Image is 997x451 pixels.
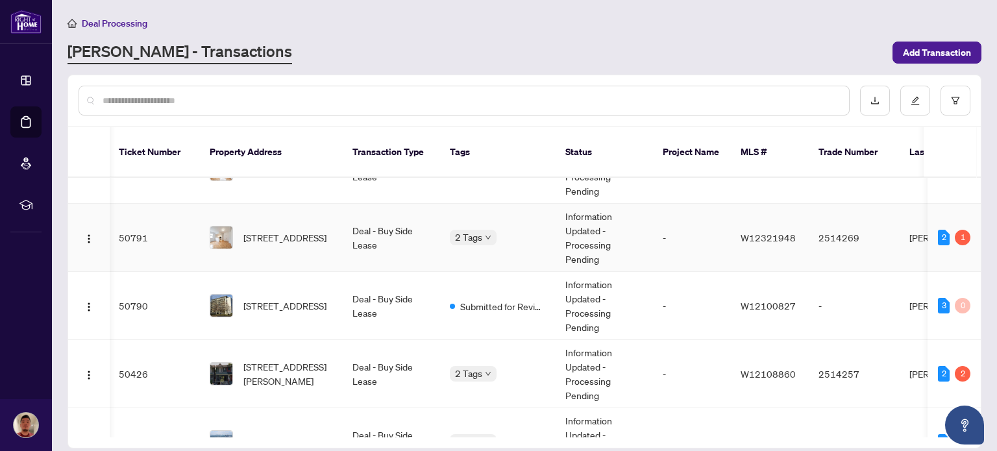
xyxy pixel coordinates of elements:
[243,230,326,245] span: [STREET_ADDRESS]
[342,204,439,272] td: Deal - Buy Side Lease
[210,363,232,385] img: thumbnail-img
[108,204,199,272] td: 50791
[342,272,439,340] td: Deal - Buy Side Lease
[945,406,984,445] button: Open asap
[899,340,996,408] td: [PERSON_NAME]
[741,368,796,380] span: W12108860
[243,435,326,449] span: [STREET_ADDRESS]
[455,434,482,449] span: 2 Tags
[652,127,730,178] th: Project Name
[10,10,42,34] img: logo
[79,363,99,384] button: Logo
[808,127,899,178] th: Trade Number
[955,230,970,245] div: 1
[808,204,899,272] td: 2514269
[808,272,899,340] td: -
[860,86,890,116] button: download
[455,366,482,381] span: 2 Tags
[84,302,94,312] img: Logo
[342,340,439,408] td: Deal - Buy Side Lease
[84,370,94,380] img: Logo
[79,227,99,248] button: Logo
[941,86,970,116] button: filter
[555,340,652,408] td: Information Updated - Processing Pending
[955,298,970,313] div: 0
[808,340,899,408] td: 2514257
[108,272,199,340] td: 50790
[741,232,796,243] span: W12321948
[485,234,491,241] span: down
[555,272,652,340] td: Information Updated - Processing Pending
[899,272,996,340] td: [PERSON_NAME]
[652,340,730,408] td: -
[68,41,292,64] a: [PERSON_NAME] - Transactions
[903,42,971,63] span: Add Transaction
[892,42,981,64] button: Add Transaction
[730,127,808,178] th: MLS #
[911,96,920,105] span: edit
[82,18,147,29] span: Deal Processing
[899,204,996,272] td: [PERSON_NAME]
[342,127,439,178] th: Transaction Type
[455,230,482,245] span: 2 Tags
[938,298,950,313] div: 3
[243,360,332,388] span: [STREET_ADDRESS][PERSON_NAME]
[555,127,652,178] th: Status
[210,295,232,317] img: thumbnail-img
[900,86,930,116] button: edit
[938,230,950,245] div: 2
[243,299,326,313] span: [STREET_ADDRESS]
[555,204,652,272] td: Information Updated - Processing Pending
[199,127,342,178] th: Property Address
[460,299,545,313] span: Submitted for Review
[108,127,199,178] th: Ticket Number
[938,434,950,450] div: 2
[741,300,796,311] span: W12100827
[652,204,730,272] td: -
[84,234,94,244] img: Logo
[741,436,796,448] span: W12323919
[79,295,99,316] button: Logo
[955,366,970,382] div: 2
[951,96,960,105] span: filter
[108,340,199,408] td: 50426
[652,272,730,340] td: -
[14,413,38,437] img: Profile Icon
[485,371,491,377] span: down
[68,19,77,28] span: home
[439,127,555,178] th: Tags
[899,127,996,178] th: Last Updated By
[870,96,880,105] span: download
[938,366,950,382] div: 2
[210,226,232,249] img: thumbnail-img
